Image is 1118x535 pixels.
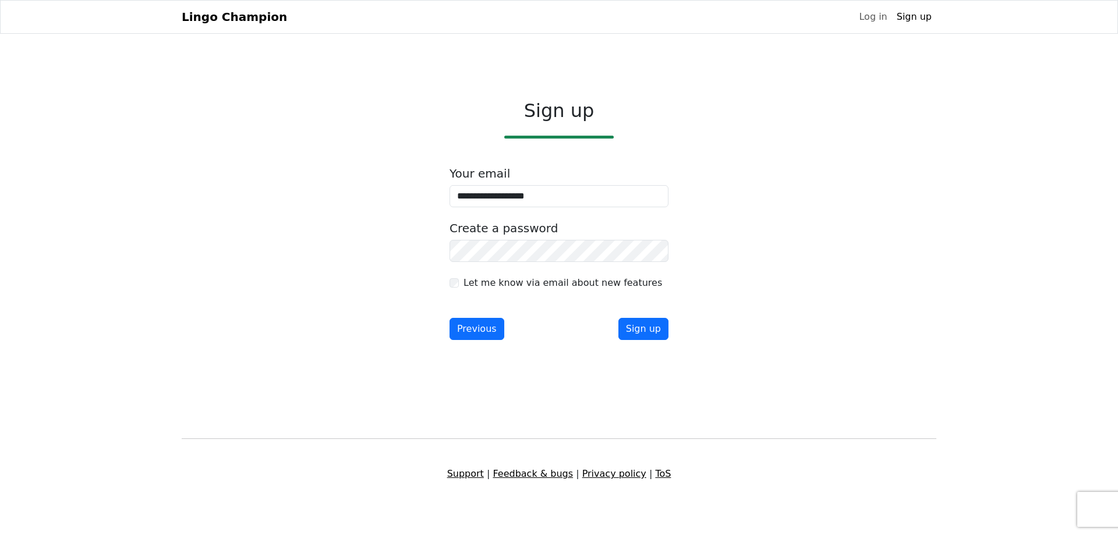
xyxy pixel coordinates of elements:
[450,166,510,180] label: Your email
[493,468,573,479] a: Feedback & bugs
[618,318,668,340] button: Sign up
[450,318,504,340] button: Previous
[892,5,936,29] a: Sign up
[182,5,287,29] a: Lingo Champion
[655,468,671,479] a: ToS
[450,100,668,122] h2: Sign up
[464,276,662,290] label: Let me know via email about new features
[175,467,943,481] div: | | |
[447,468,484,479] a: Support
[450,221,558,235] label: Create a password
[582,468,646,479] a: Privacy policy
[854,5,891,29] a: Log in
